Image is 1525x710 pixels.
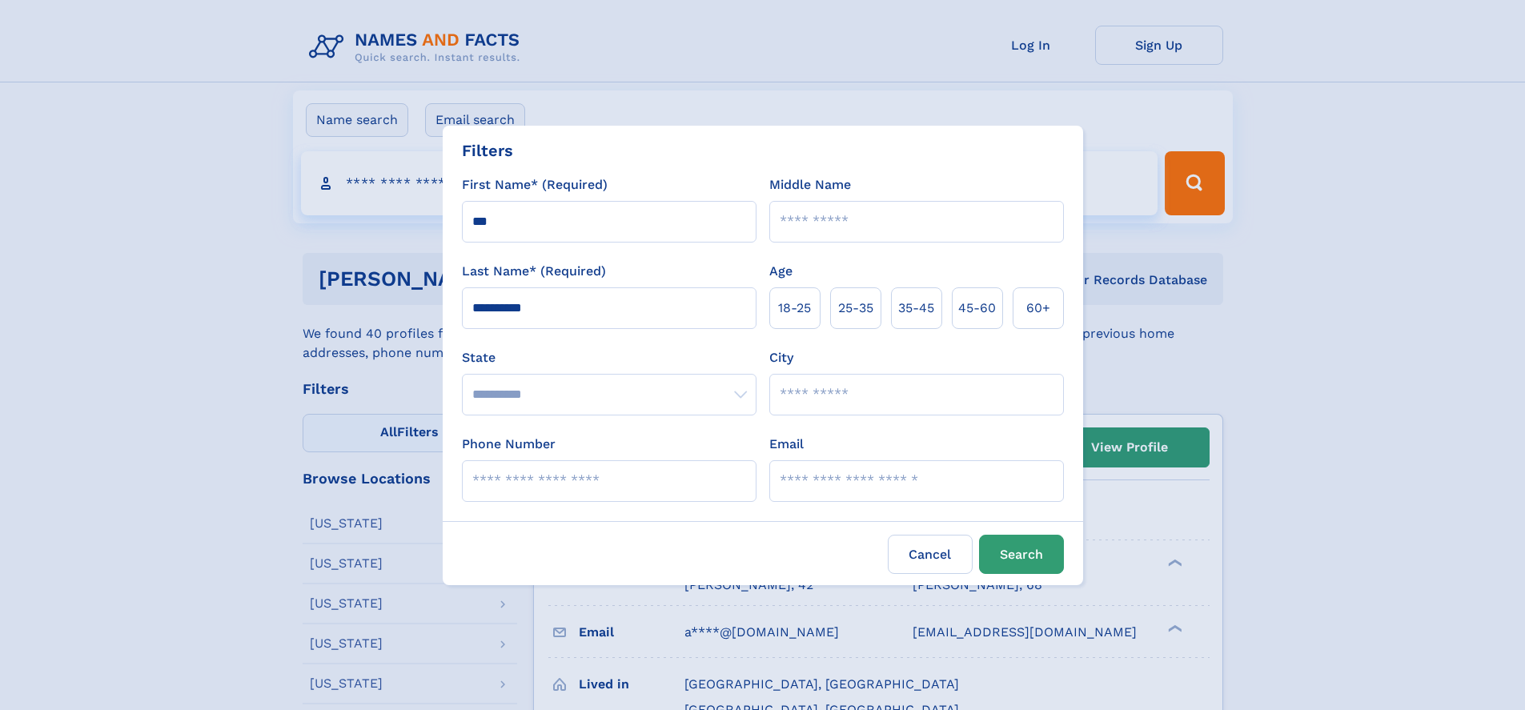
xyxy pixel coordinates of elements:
[462,175,608,195] label: First Name* (Required)
[778,299,811,318] span: 18‑25
[958,299,996,318] span: 45‑60
[1026,299,1050,318] span: 60+
[769,348,793,367] label: City
[898,299,934,318] span: 35‑45
[888,535,973,574] label: Cancel
[462,348,756,367] label: State
[462,262,606,281] label: Last Name* (Required)
[462,435,556,454] label: Phone Number
[838,299,873,318] span: 25‑35
[979,535,1064,574] button: Search
[769,175,851,195] label: Middle Name
[769,435,804,454] label: Email
[769,262,793,281] label: Age
[462,138,513,162] div: Filters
